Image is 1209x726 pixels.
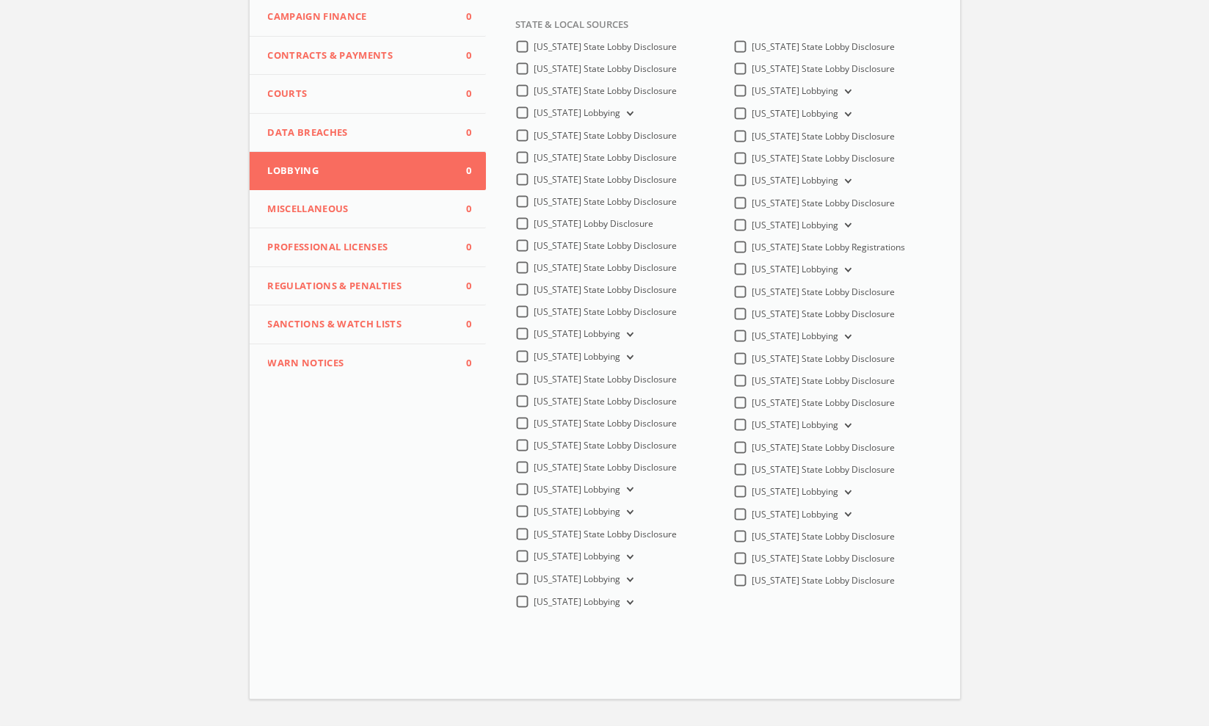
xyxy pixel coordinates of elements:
[534,195,677,208] span: [US_STATE] State Lobby Disclosure
[620,483,636,496] button: [US_STATE] Lobbying
[250,344,487,382] button: WARN Notices0
[449,164,471,178] span: 0
[620,506,636,519] button: [US_STATE] Lobbying
[752,396,895,409] span: [US_STATE] State Lobby Disclosure
[250,267,487,306] button: Regulations & Penalties0
[268,279,450,294] span: Regulations & Penalties
[534,62,677,75] span: [US_STATE] State Lobby Disclosure
[449,279,471,294] span: 0
[752,308,895,320] span: [US_STATE] State Lobby Disclosure
[534,483,620,496] span: [US_STATE] Lobbying
[268,317,450,332] span: Sanctions & Watch Lists
[752,574,895,587] span: [US_STATE] State Lobby Disclosure
[268,87,450,101] span: Courts
[752,40,895,53] span: [US_STATE] State Lobby Disclosure
[250,305,487,344] button: Sanctions & Watch Lists0
[534,373,677,385] span: [US_STATE] State Lobby Disclosure
[534,173,677,186] span: [US_STATE] State Lobby Disclosure
[534,505,620,518] span: [US_STATE] Lobbying
[250,152,487,190] button: Lobbying0
[268,126,450,140] span: Data Breaches
[752,107,838,120] span: [US_STATE] Lobbying
[620,351,636,364] button: [US_STATE] Lobbying
[268,48,450,63] span: Contracts & Payments
[838,175,854,188] button: [US_STATE] Lobbying
[752,197,895,209] span: [US_STATE] State Lobby Disclosure
[449,317,471,332] span: 0
[752,508,838,520] span: [US_STATE] Lobbying
[534,261,677,274] span: [US_STATE] State Lobby Disclosure
[268,356,450,371] span: WARN Notices
[752,441,895,454] span: [US_STATE] State Lobby Disclosure
[250,114,487,153] button: Data Breaches0
[534,461,677,473] span: [US_STATE] State Lobby Disclosure
[534,350,620,363] span: [US_STATE] Lobbying
[268,164,450,178] span: Lobbying
[752,418,838,431] span: [US_STATE] Lobbying
[752,552,895,565] span: [US_STATE] State Lobby Disclosure
[534,595,620,608] span: [US_STATE] Lobbying
[838,419,854,432] button: [US_STATE] Lobbying
[752,286,895,298] span: [US_STATE] State Lobby Disclosure
[752,330,838,342] span: [US_STATE] Lobbying
[752,263,838,275] span: [US_STATE] Lobbying
[752,374,895,387] span: [US_STATE] State Lobby Disclosure
[268,240,450,255] span: Professional Licenses
[534,528,677,540] span: [US_STATE] State Lobby Disclosure
[268,10,450,24] span: Campaign Finance
[620,596,636,609] button: [US_STATE] Lobbying
[838,264,854,277] button: [US_STATE] Lobbying
[534,129,677,142] span: [US_STATE] State Lobby Disclosure
[752,130,895,142] span: [US_STATE] State Lobby Disclosure
[838,486,854,499] button: [US_STATE] Lobbying
[534,84,677,97] span: [US_STATE] State Lobby Disclosure
[838,219,854,232] button: [US_STATE] Lobbying
[449,48,471,63] span: 0
[752,485,838,498] span: [US_STATE] Lobbying
[752,530,895,542] span: [US_STATE] State Lobby Disclosure
[504,18,628,40] span: State & Local Sources
[534,395,677,407] span: [US_STATE] State Lobby Disclosure
[838,108,854,121] button: [US_STATE] Lobbying
[534,217,653,230] span: [US_STATE] Lobby Disclosure
[449,126,471,140] span: 0
[534,305,677,318] span: [US_STATE] State Lobby Disclosure
[838,508,854,521] button: [US_STATE] Lobbying
[752,152,895,164] span: [US_STATE] State Lobby Disclosure
[620,328,636,341] button: [US_STATE] Lobbying
[534,417,677,429] span: [US_STATE] State Lobby Disclosure
[620,551,636,564] button: [US_STATE] Lobbying
[250,37,487,76] button: Contracts & Payments0
[752,84,838,97] span: [US_STATE] Lobbying
[534,151,677,164] span: [US_STATE] State Lobby Disclosure
[449,10,471,24] span: 0
[268,202,450,217] span: Miscellaneous
[534,283,677,296] span: [US_STATE] State Lobby Disclosure
[250,75,487,114] button: Courts0
[534,327,620,340] span: [US_STATE] Lobbying
[752,62,895,75] span: [US_STATE] State Lobby Disclosure
[534,439,677,451] span: [US_STATE] State Lobby Disclosure
[752,219,838,231] span: [US_STATE] Lobbying
[250,228,487,267] button: Professional Licenses0
[534,239,677,252] span: [US_STATE] State Lobby Disclosure
[752,352,895,365] span: [US_STATE] State Lobby Disclosure
[449,356,471,371] span: 0
[534,40,677,53] span: [US_STATE] State Lobby Disclosure
[534,550,620,562] span: [US_STATE] Lobbying
[534,106,620,119] span: [US_STATE] Lobbying
[838,85,854,98] button: [US_STATE] Lobbying
[250,190,487,229] button: Miscellaneous0
[752,241,905,253] span: [US_STATE] State Lobby Registrations
[838,330,854,344] button: [US_STATE] Lobbying
[620,107,636,120] button: [US_STATE] Lobbying
[752,463,895,476] span: [US_STATE] State Lobby Disclosure
[752,174,838,186] span: [US_STATE] Lobbying
[534,573,620,585] span: [US_STATE] Lobbying
[449,202,471,217] span: 0
[449,87,471,101] span: 0
[449,240,471,255] span: 0
[620,573,636,587] button: [US_STATE] Lobbying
